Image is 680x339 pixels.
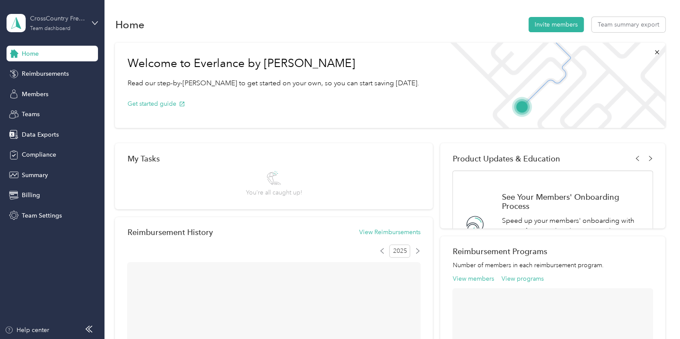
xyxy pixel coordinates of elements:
h2: Reimbursement Programs [452,247,653,256]
p: Read our step-by-[PERSON_NAME] to get started on your own, so you can start saving [DATE]. [127,78,419,89]
h1: Welcome to Everlance by [PERSON_NAME] [127,57,419,70]
span: Home [22,49,39,58]
span: You’re all caught up! [246,188,302,197]
div: Team dashboard [30,26,70,31]
span: Billing [22,191,40,200]
h1: See Your Members' Onboarding Process [502,192,643,211]
span: Product Updates & Education [452,154,560,163]
p: Speed up your members' onboarding with views of uncompleted actions, such as members who still ne... [502,215,643,258]
span: 2025 [389,245,410,258]
div: CrossCountry Freight Solutions [30,14,84,23]
img: Welcome to everlance [441,43,665,128]
iframe: Everlance-gr Chat Button Frame [631,290,680,339]
h2: Reimbursement History [127,228,212,237]
button: View members [452,274,494,283]
span: Members [22,90,48,99]
p: Number of members in each reimbursement program. [452,261,653,270]
button: View programs [502,274,544,283]
div: My Tasks [127,154,420,163]
span: Team Settings [22,211,62,220]
button: Invite members [529,17,584,32]
button: Help center [5,326,49,335]
span: Summary [22,171,48,180]
span: Reimbursements [22,69,69,78]
button: View Reimbursements [359,228,421,237]
h1: Home [115,20,144,29]
span: Teams [22,110,40,119]
button: Team summary export [592,17,665,32]
span: Data Exports [22,130,59,139]
span: Compliance [22,150,56,159]
button: Get started guide [127,99,185,108]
